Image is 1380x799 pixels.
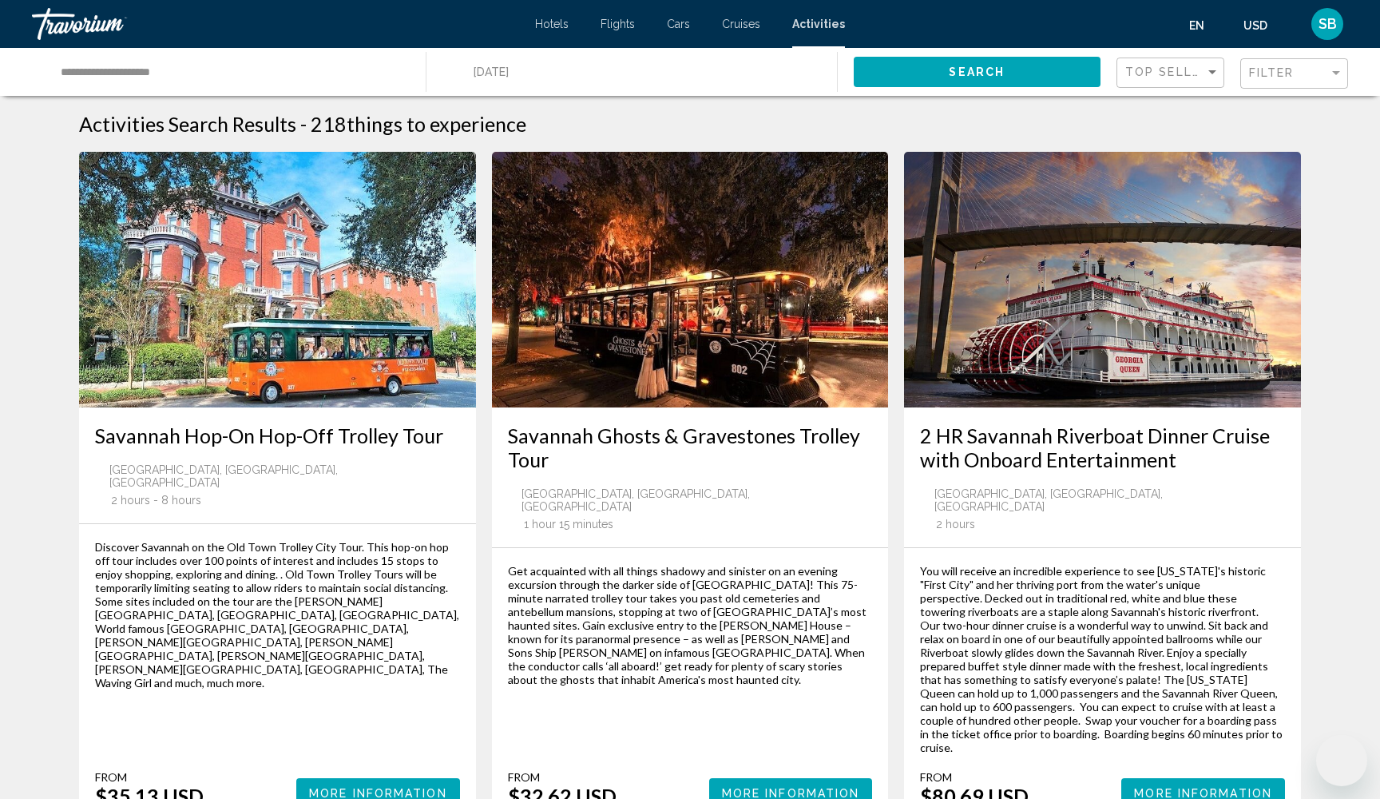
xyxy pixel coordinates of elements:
[95,540,460,690] div: Discover Savannah on the Old Town Trolley City Tour. This hop-on hop off tour includes over 100 p...
[32,8,519,40] a: Travorium
[492,152,889,407] img: ac.jpg
[1249,66,1295,79] span: Filter
[524,518,613,531] span: 1 hour 15 minutes
[667,18,690,30] a: Cars
[521,487,784,513] span: [GEOGRAPHIC_DATA], [GEOGRAPHIC_DATA], [GEOGRAPHIC_DATA]
[535,18,569,30] a: Hotels
[79,112,296,136] h1: Activities Search Results
[95,770,204,784] div: From
[920,564,1285,754] div: You will receive an incredible experience to see [US_STATE]'s historic "First City" and her thriv...
[1189,14,1219,37] button: Change language
[442,48,836,96] button: Date: Sep 20, 2025
[904,152,1301,407] img: bb.jpg
[508,423,873,471] a: Savannah Ghosts & Gravestones Trolley Tour
[111,494,201,507] span: 2 hours - 8 hours
[1319,16,1337,32] span: SB
[601,18,635,30] a: Flights
[79,152,476,407] img: 65.jpg
[949,66,1005,79] span: Search
[311,112,526,136] h2: 218
[347,112,526,136] span: things to experience
[508,564,873,686] div: Get acquainted with all things shadowy and sinister on an evening excursion through the darker si...
[109,463,372,489] span: [GEOGRAPHIC_DATA], [GEOGRAPHIC_DATA], [GEOGRAPHIC_DATA]
[920,423,1285,471] a: 2 HR Savannah Riverboat Dinner Cruise with Onboard Entertainment
[1189,19,1204,32] span: en
[300,112,307,136] span: -
[1243,14,1283,37] button: Change currency
[1307,7,1348,41] button: User Menu
[792,18,845,30] a: Activities
[936,518,975,531] span: 2 hours
[722,18,760,30] a: Cruises
[854,57,1101,86] button: Search
[1125,66,1218,78] span: Top Sellers
[920,770,1029,784] div: From
[1125,66,1219,80] mat-select: Sort by
[1316,735,1367,786] iframe: Button to launch messaging window
[1243,19,1267,32] span: USD
[934,487,1197,513] span: [GEOGRAPHIC_DATA], [GEOGRAPHIC_DATA], [GEOGRAPHIC_DATA]
[95,423,460,447] a: Savannah Hop-On Hop-Off Trolley Tour
[508,770,617,784] div: From
[1240,58,1348,90] button: Filter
